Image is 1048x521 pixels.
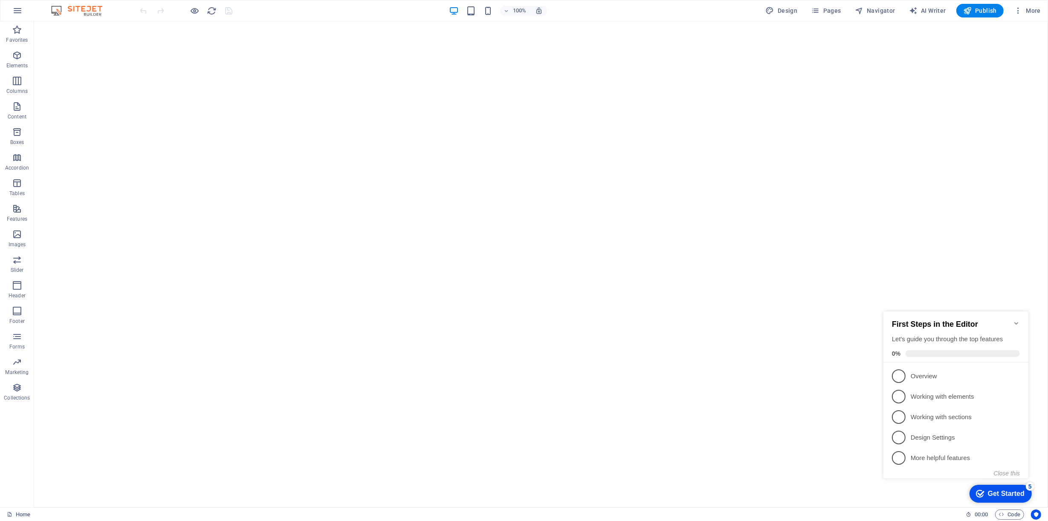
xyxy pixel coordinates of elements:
p: Tables [9,190,25,197]
p: Working with elements [31,93,133,102]
p: Content [8,113,26,120]
p: Footer [9,318,25,325]
p: Marketing [5,369,29,376]
p: Elements [6,62,28,69]
button: Design [762,4,801,17]
i: Reload page [207,6,217,16]
p: Accordion [5,164,29,171]
button: AI Writer [906,4,950,17]
i: On resize automatically adjust zoom level to fit chosen device. [535,7,543,14]
p: Images [9,241,26,248]
p: Overview [31,72,133,81]
div: Get Started 5 items remaining, 0% complete [90,185,152,203]
p: Boxes [10,139,24,146]
span: Design [766,6,798,15]
p: Collections [4,394,30,401]
p: More helpful features [31,154,133,163]
p: Working with sections [31,113,133,122]
div: Design (Ctrl+Alt+Y) [762,4,801,17]
span: More [1014,6,1041,15]
button: Pages [808,4,844,17]
span: Publish [963,6,997,15]
h2: First Steps in the Editor [12,20,140,29]
img: Editor Logo [49,6,113,16]
span: 0% [12,51,26,58]
p: Forms [9,343,25,350]
span: 00 00 [975,509,988,520]
span: Code [999,509,1020,520]
li: Working with elements [3,87,148,107]
li: Working with sections [3,107,148,128]
button: Click here to leave preview mode and continue editing [190,6,200,16]
span: : [981,511,982,518]
button: Navigator [851,4,899,17]
button: Close this [114,170,140,177]
h6: Session time [966,509,988,520]
span: AI Writer [909,6,946,15]
div: Minimize checklist [133,20,140,27]
span: Navigator [855,6,895,15]
div: 5 [146,183,154,191]
p: Design Settings [31,134,133,143]
li: Design Settings [3,128,148,148]
span: Pages [811,6,841,15]
button: Publish [956,4,1004,17]
div: Let's guide you through the top features [12,35,140,44]
p: Features [7,216,27,222]
button: reload [207,6,217,16]
p: Header [9,292,26,299]
button: 100% [500,6,530,16]
li: Overview [3,66,148,87]
a: Click to cancel selection. Double-click to open Pages [7,509,30,520]
button: Usercentrics [1031,509,1041,520]
div: Get Started [108,190,145,198]
button: More [1010,4,1044,17]
p: Slider [11,267,24,273]
p: Columns [6,88,28,95]
h6: 100% [513,6,527,16]
li: More helpful features [3,148,148,169]
p: Favorites [6,37,28,43]
button: Code [995,509,1024,520]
